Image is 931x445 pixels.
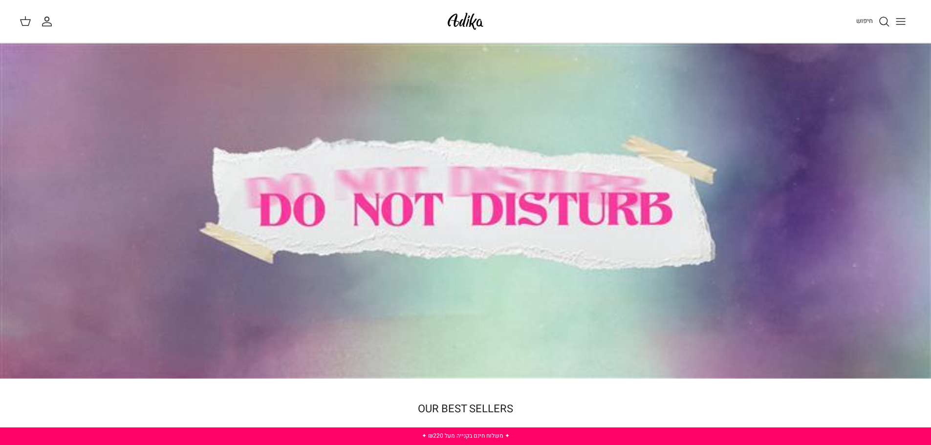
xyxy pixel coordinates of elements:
a: ✦ משלוח חינם בקנייה מעל ₪220 ✦ [422,431,510,440]
img: Adika IL [445,10,486,33]
a: חיפוש [856,16,890,27]
span: חיפוש [856,16,873,25]
a: החשבון שלי [41,16,57,27]
a: OUR BEST SELLERS [418,401,513,417]
button: Toggle menu [890,11,911,32]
